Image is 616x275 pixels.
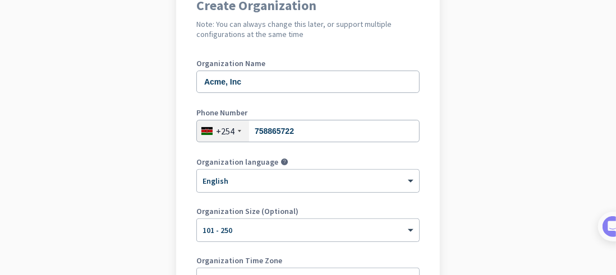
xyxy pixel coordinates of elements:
input: 20 2012345 [196,120,420,142]
div: +254 [216,125,235,137]
i: help [281,158,288,166]
label: Organization Name [196,59,420,67]
label: Organization Time Zone [196,257,420,264]
label: Phone Number [196,109,420,116]
label: Organization language [196,158,278,166]
h2: Note: You can always change this later, or support multiple configurations at the same time [196,19,420,39]
label: Organization Size (Optional) [196,207,420,215]
input: What is the name of your organization? [196,71,420,93]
